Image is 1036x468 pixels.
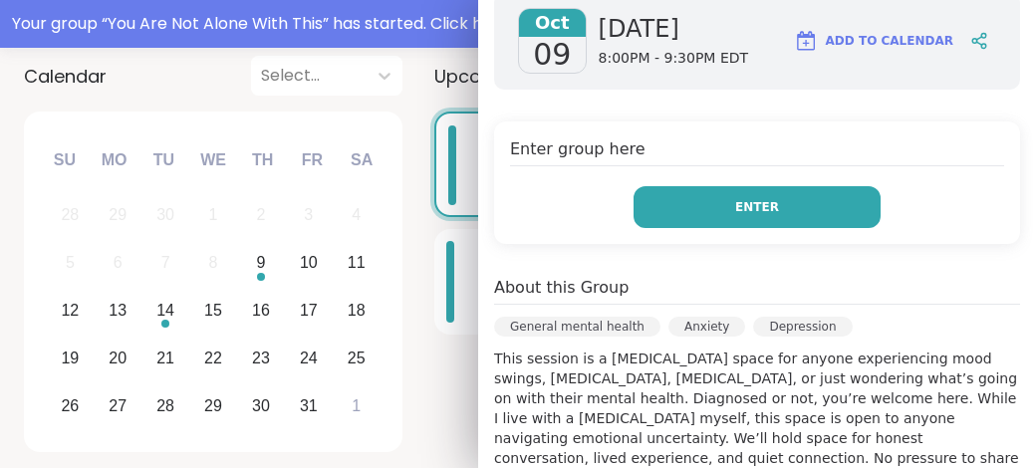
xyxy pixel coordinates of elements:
div: 1 [352,392,361,419]
div: 21 [156,345,174,371]
div: Anxiety [668,317,745,337]
div: Choose Saturday, October 11th, 2025 [335,242,378,285]
div: 20 [109,345,127,371]
div: 22 [204,345,222,371]
div: Not available Wednesday, October 8th, 2025 [192,242,235,285]
div: 19 [61,345,79,371]
div: Choose Thursday, October 23rd, 2025 [240,337,283,379]
div: Choose Saturday, October 18th, 2025 [335,290,378,333]
div: 25 [348,345,366,371]
div: 17 [300,297,318,324]
div: 7 [161,249,170,276]
span: 8:00PM - 9:30PM EDT [599,49,749,69]
div: General mental health [494,317,660,337]
span: [DATE] [599,13,749,45]
div: Choose Wednesday, October 15th, 2025 [192,290,235,333]
div: 31 [300,392,318,419]
span: Add to Calendar [826,32,953,50]
div: Choose Monday, October 27th, 2025 [97,384,139,427]
div: Choose Wednesday, October 22nd, 2025 [192,337,235,379]
div: 18 [348,297,366,324]
div: 1 [209,201,218,228]
div: 10 [300,249,318,276]
span: Calendar [24,63,107,90]
div: Choose Thursday, October 16th, 2025 [240,290,283,333]
div: Choose Friday, October 17th, 2025 [287,290,330,333]
div: 24 [300,345,318,371]
div: Mo [92,138,135,182]
div: Not available Tuesday, September 30th, 2025 [144,194,187,237]
div: Choose Thursday, October 30th, 2025 [240,384,283,427]
div: Su [43,138,87,182]
div: Not available Monday, September 29th, 2025 [97,194,139,237]
img: ShareWell Logomark [794,29,818,53]
h4: Enter group here [510,137,1004,166]
div: 28 [156,392,174,419]
div: Not available Wednesday, October 1st, 2025 [192,194,235,237]
span: Enter [735,198,779,216]
div: Sa [340,138,384,182]
div: Choose Sunday, October 19th, 2025 [49,337,92,379]
div: Choose Tuesday, October 28th, 2025 [144,384,187,427]
div: 15 [204,297,222,324]
div: 28 [61,201,79,228]
div: 11 [348,249,366,276]
div: 30 [252,392,270,419]
div: Choose Thursday, October 9th, 2025 [240,242,283,285]
span: Oct [519,9,586,37]
div: Choose Friday, October 24th, 2025 [287,337,330,379]
div: Your group “ You Are Not Alone With This ” has started. Click here to enter! [12,12,1024,36]
div: Not available Friday, October 3rd, 2025 [287,194,330,237]
div: 5 [66,249,75,276]
div: Fr [290,138,334,182]
div: Choose Wednesday, October 29th, 2025 [192,384,235,427]
div: Choose Friday, October 31st, 2025 [287,384,330,427]
div: 6 [114,249,123,276]
div: Th [241,138,285,182]
span: 09 [533,37,571,73]
div: 26 [61,392,79,419]
div: Choose Tuesday, October 21st, 2025 [144,337,187,379]
div: Not available Sunday, September 28th, 2025 [49,194,92,237]
div: Not available Tuesday, October 7th, 2025 [144,242,187,285]
div: 30 [156,201,174,228]
div: 29 [109,201,127,228]
div: Choose Saturday, October 25th, 2025 [335,337,378,379]
div: 4 [352,201,361,228]
span: Upcoming [434,63,526,90]
div: month 2025-10 [46,191,380,429]
button: Enter [634,186,881,228]
div: 13 [109,297,127,324]
div: 29 [204,392,222,419]
div: Choose Tuesday, October 14th, 2025 [144,290,187,333]
div: 9 [256,249,265,276]
div: 2 [256,201,265,228]
div: Choose Monday, October 20th, 2025 [97,337,139,379]
div: Choose Monday, October 13th, 2025 [97,290,139,333]
div: Tu [141,138,185,182]
div: 23 [252,345,270,371]
div: 14 [156,297,174,324]
div: 3 [304,201,313,228]
div: 8 [209,249,218,276]
div: Choose Friday, October 10th, 2025 [287,242,330,285]
h4: About this Group [494,276,629,300]
div: 27 [109,392,127,419]
div: 12 [61,297,79,324]
div: Choose Sunday, October 12th, 2025 [49,290,92,333]
div: Not available Thursday, October 2nd, 2025 [240,194,283,237]
div: We [191,138,235,182]
div: 16 [252,297,270,324]
div: Choose Saturday, November 1st, 2025 [335,384,378,427]
div: Not available Saturday, October 4th, 2025 [335,194,378,237]
div: Depression [753,317,852,337]
button: Add to Calendar [785,17,962,65]
div: Choose Sunday, October 26th, 2025 [49,384,92,427]
div: Not available Sunday, October 5th, 2025 [49,242,92,285]
div: Not available Monday, October 6th, 2025 [97,242,139,285]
